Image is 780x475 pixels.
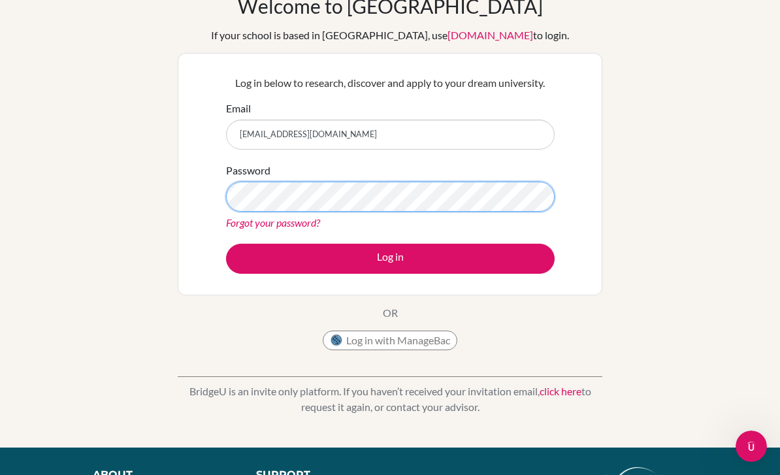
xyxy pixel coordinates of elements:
[226,163,270,178] label: Password
[383,305,398,321] p: OR
[226,101,251,116] label: Email
[211,27,569,43] div: If your school is based in [GEOGRAPHIC_DATA], use to login.
[736,431,767,462] iframe: Intercom live chat
[540,385,581,397] a: click here
[447,29,533,41] a: [DOMAIN_NAME]
[178,384,602,415] p: BridgeU is an invite only platform. If you haven’t received your invitation email, to request it ...
[323,331,457,350] button: Log in with ManageBac
[226,244,555,274] button: Log in
[226,75,555,91] p: Log in below to research, discover and apply to your dream university.
[226,216,320,229] a: Forgot your password?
